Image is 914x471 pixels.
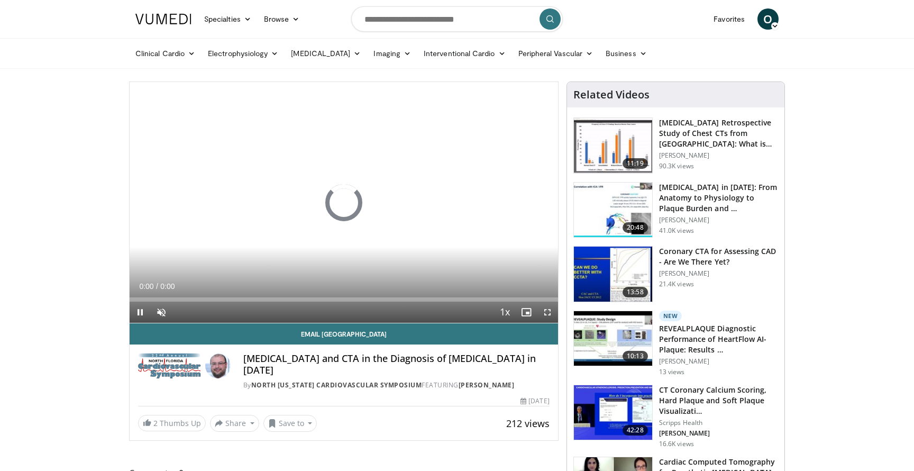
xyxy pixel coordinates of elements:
[757,8,779,30] a: O
[285,43,367,64] a: [MEDICAL_DATA]
[351,6,563,32] input: Search topics, interventions
[574,183,652,238] img: 823da73b-7a00-425d-bb7f-45c8b03b10c3.150x105_q85_crop-smart_upscale.jpg
[129,43,202,64] a: Clinical Cardio
[243,353,550,376] h4: [MEDICAL_DATA] and CTA in the Diagnosis of [MEDICAL_DATA] in [DATE]
[623,351,648,361] span: 10:13
[573,88,650,101] h4: Related Videos
[537,302,558,323] button: Fullscreen
[202,43,285,64] a: Electrophysiology
[573,246,778,302] a: 13:58 Coronary CTA for Assessing CAD - Are We There Yet? [PERSON_NAME] 21.4K views
[251,381,422,390] a: North [US_STATE] Cardiovascular Symposium
[573,385,778,448] a: 42:28 CT Coronary Calcium Scoring, Hard Plaque and Soft Plaque Visualizati… Scripps Health [PERSO...
[659,311,682,321] p: New
[659,269,778,278] p: [PERSON_NAME]
[659,419,778,427] p: Scripps Health
[516,302,537,323] button: Enable picture-in-picture mode
[205,353,231,378] img: Avatar
[659,357,778,366] p: [PERSON_NAME]
[659,216,778,224] p: [PERSON_NAME]
[130,82,558,323] video-js: Video Player
[659,385,778,416] h3: CT Coronary Calcium Scoring, Hard Plaque and Soft Plaque Visualizati…
[130,302,151,323] button: Pause
[659,246,778,267] h3: Coronary CTA for Assessing CAD - Are We There Yet?
[574,385,652,440] img: 4ea3ec1a-320e-4f01-b4eb-a8bc26375e8f.150x105_q85_crop-smart_upscale.jpg
[623,287,648,297] span: 13:58
[659,429,778,438] p: [PERSON_NAME]
[623,425,648,436] span: 42:28
[130,323,558,345] a: Email [GEOGRAPHIC_DATA]
[459,381,515,390] a: [PERSON_NAME]
[156,282,158,291] span: /
[138,415,206,431] a: 2 Thumbs Up
[130,297,558,302] div: Progress Bar
[659,440,694,448] p: 16.6K views
[367,43,417,64] a: Imaging
[574,311,652,366] img: f2c68859-0141-4a8b-a821-33e5a922fb60.150x105_q85_crop-smart_upscale.jpg
[707,8,751,30] a: Favorites
[263,415,317,432] button: Save to
[506,417,550,430] span: 212 views
[574,118,652,173] img: c2eb46a3-50d3-446d-a553-a9f8510c7760.150x105_q85_crop-smart_upscale.jpg
[623,222,648,233] span: 20:48
[659,323,778,355] h3: REVEALPLAQUE Diagnostic Performance of HeartFlow AI-Plaque: Results …
[160,282,175,291] span: 0:00
[139,282,153,291] span: 0:00
[520,396,549,406] div: [DATE]
[573,182,778,238] a: 20:48 [MEDICAL_DATA] in [DATE]: From Anatomy to Physiology to Plaque Burden and … [PERSON_NAME] 4...
[659,368,685,376] p: 13 views
[512,43,599,64] a: Peripheral Vascular
[153,418,158,428] span: 2
[659,182,778,214] h3: [MEDICAL_DATA] in [DATE]: From Anatomy to Physiology to Plaque Burden and …
[574,247,652,302] img: 34b2b9a4-89e5-4b8c-b553-8a638b61a706.150x105_q85_crop-smart_upscale.jpg
[258,8,306,30] a: Browse
[495,302,516,323] button: Playback Rate
[243,381,550,390] div: By FEATURING
[151,302,172,323] button: Unmute
[198,8,258,30] a: Specialties
[659,280,694,288] p: 21.4K views
[417,43,512,64] a: Interventional Cardio
[659,162,694,170] p: 90.3K views
[659,117,778,149] h3: [MEDICAL_DATA] Retrospective Study of Chest CTs from [GEOGRAPHIC_DATA]: What is the Re…
[135,14,191,24] img: VuMedi Logo
[573,117,778,174] a: 11:19 [MEDICAL_DATA] Retrospective Study of Chest CTs from [GEOGRAPHIC_DATA]: What is the Re… [PE...
[623,158,648,169] span: 11:19
[210,415,259,432] button: Share
[573,311,778,376] a: 10:13 New REVEALPLAQUE Diagnostic Performance of HeartFlow AI-Plaque: Results … [PERSON_NAME] 13 ...
[659,151,778,160] p: [PERSON_NAME]
[599,43,653,64] a: Business
[138,353,201,378] img: North Florida Cardiovascular Symposium
[659,227,694,235] p: 41.0K views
